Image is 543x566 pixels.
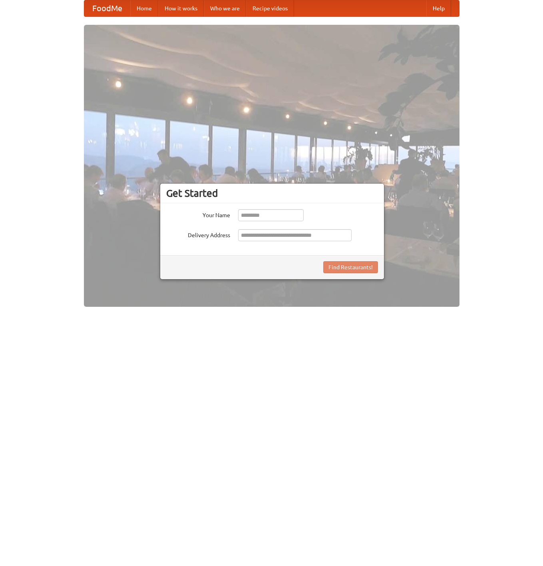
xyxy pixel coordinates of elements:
[158,0,204,16] a: How it works
[130,0,158,16] a: Home
[166,209,230,219] label: Your Name
[84,0,130,16] a: FoodMe
[204,0,246,16] a: Who we are
[166,187,378,199] h3: Get Started
[246,0,294,16] a: Recipe videos
[166,229,230,239] label: Delivery Address
[323,261,378,273] button: Find Restaurants!
[426,0,451,16] a: Help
